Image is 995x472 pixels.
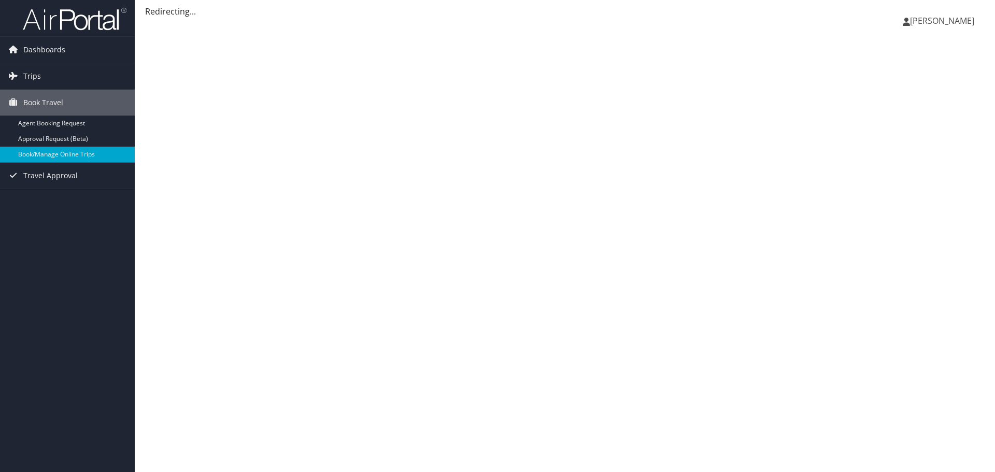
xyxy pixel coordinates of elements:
[23,90,63,116] span: Book Travel
[23,37,65,63] span: Dashboards
[910,15,974,26] span: [PERSON_NAME]
[23,63,41,89] span: Trips
[23,163,78,189] span: Travel Approval
[23,7,126,31] img: airportal-logo.png
[145,5,985,18] div: Redirecting...
[903,5,985,36] a: [PERSON_NAME]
